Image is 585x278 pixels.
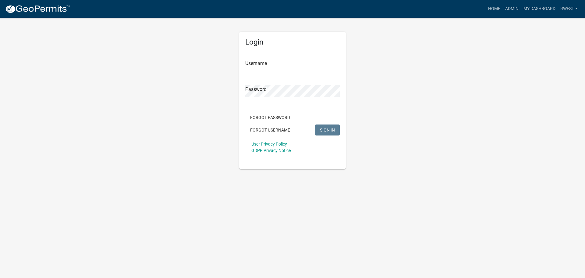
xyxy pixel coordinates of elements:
[503,3,521,15] a: Admin
[558,3,580,15] a: rwest
[486,3,503,15] a: Home
[521,3,558,15] a: My Dashboard
[251,148,291,153] a: GDPR Privacy Notice
[251,142,287,146] a: User Privacy Policy
[245,38,340,47] h5: Login
[315,125,340,135] button: SIGN IN
[320,127,335,132] span: SIGN IN
[245,125,295,135] button: Forgot Username
[245,112,295,123] button: Forgot Password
